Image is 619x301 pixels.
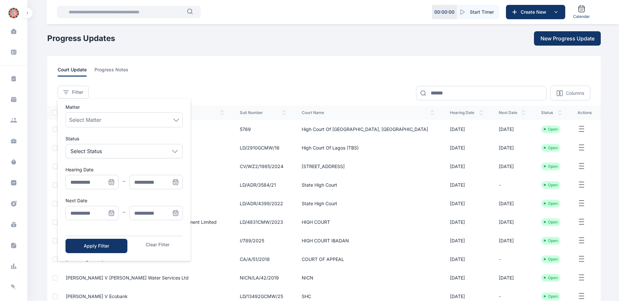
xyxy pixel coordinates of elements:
[544,127,558,132] li: Open
[550,86,590,100] button: Columns
[58,66,87,77] span: court update
[491,268,534,287] td: [DATE]
[232,138,294,157] td: LD/2910GCMW/16
[570,2,593,22] a: Calendar
[66,256,170,262] a: [PERSON_NAME]. Ltd v. PGHE Control Ltd & Ors
[506,5,565,19] button: Create New
[66,275,189,280] a: [PERSON_NAME] v [PERSON_NAME] Water Services Ltd
[442,213,491,231] td: [DATE]
[442,268,491,287] td: [DATE]
[294,194,442,213] td: State High Court
[450,110,483,115] span: hearing date
[491,176,534,194] td: -
[578,110,593,115] span: actions
[65,167,94,172] label: Hearing Date
[434,9,454,15] p: 00 : 00 : 00
[294,268,442,287] td: NICN
[94,66,128,77] span: progress notes
[544,294,558,299] li: Open
[232,157,294,176] td: CV/WZ2/1985/2024
[491,250,534,268] td: -
[491,120,534,138] td: [DATE]
[491,194,534,213] td: [DATE]
[232,213,294,231] td: LD/4831CMW/2023
[566,90,584,96] p: Columns
[294,157,442,176] td: [STREET_ADDRESS]
[491,138,534,157] td: [DATE]
[76,243,117,249] div: Apply Filter
[65,104,80,110] span: Matter
[232,268,294,287] td: NICN/LA/42/2019
[65,239,127,253] button: Apply Filter
[69,116,101,124] span: Select Matter
[442,194,491,213] td: [DATE]
[544,164,558,169] li: Open
[232,194,294,213] td: LD/ADR/4399/2022
[534,31,601,46] button: New Progress Update
[240,110,286,115] span: suit number
[294,138,442,157] td: High Court of Lagos (TBS)
[442,231,491,250] td: [DATE]
[442,250,491,268] td: [DATE]
[457,5,499,19] button: Start Timer
[58,99,191,261] ul: Menu
[491,157,534,176] td: [DATE]
[544,182,558,188] li: Open
[232,176,294,194] td: LD/ADR/3584/21
[294,250,442,268] td: COURT OF APPEAL
[518,9,552,15] span: Create New
[133,241,183,248] button: Clear Filter
[499,110,526,115] span: next date
[544,238,558,243] li: Open
[302,110,434,115] span: court name
[294,213,442,231] td: HIGH COURT
[70,147,102,155] p: Select Status
[544,257,558,262] li: Open
[491,231,534,250] td: [DATE]
[442,120,491,138] td: [DATE]
[65,198,87,203] label: Next Date
[470,9,494,15] span: Start Timer
[294,231,442,250] td: HIGH COURT IBADAN
[58,66,94,77] a: court update
[72,89,83,95] span: Filter
[232,120,294,138] td: 5769
[544,275,558,280] li: Open
[47,33,115,44] h1: Progress Updates
[65,136,183,142] label: Status
[442,176,491,194] td: [DATE]
[491,213,534,231] td: [DATE]
[540,35,595,42] span: New Progress Update
[294,120,442,138] td: High Court of [GEOGRAPHIC_DATA], [GEOGRAPHIC_DATA]
[94,66,136,77] a: progress notes
[442,157,491,176] td: [DATE]
[294,176,442,194] td: State High Court
[66,294,128,299] a: [PERSON_NAME] v Ecobank
[544,220,558,225] li: Open
[544,145,558,150] li: Open
[442,138,491,157] td: [DATE]
[573,14,590,19] span: Calendar
[541,110,562,115] span: status
[232,231,294,250] td: I/789/2025
[232,250,294,268] td: CA/A/51/2018
[58,86,89,99] button: Filter
[544,201,558,206] li: Open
